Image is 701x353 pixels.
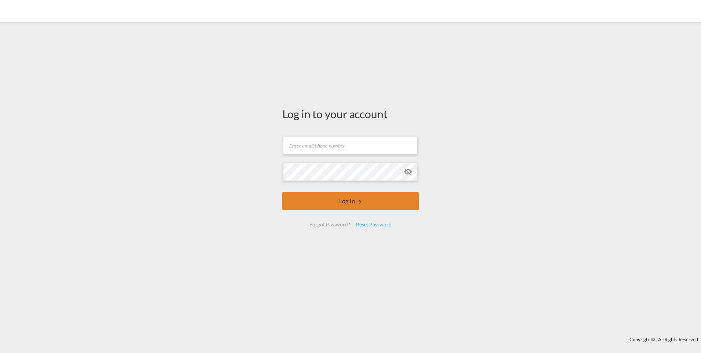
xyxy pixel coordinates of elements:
[283,136,418,154] input: Enter email/phone number
[353,218,394,231] div: Reset Password
[404,167,412,176] md-icon: icon-eye-off
[282,106,419,121] div: Log in to your account
[307,218,353,231] div: Forgot Password?
[282,192,419,210] button: LOGIN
